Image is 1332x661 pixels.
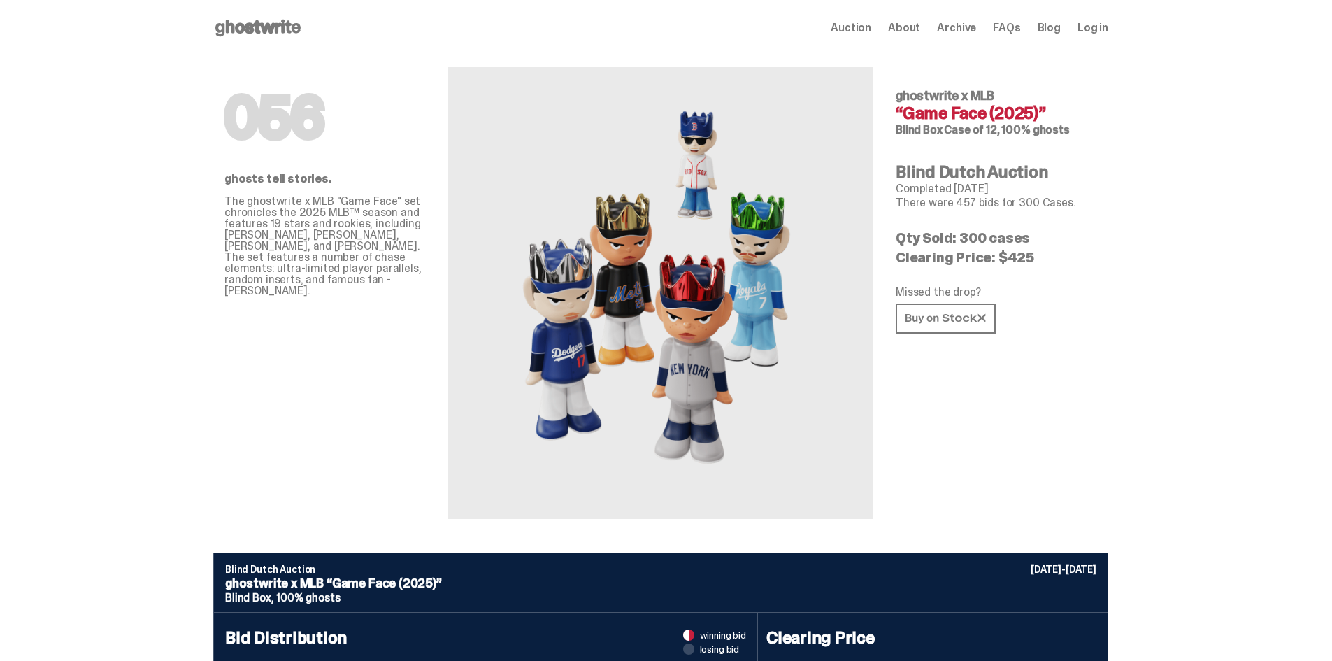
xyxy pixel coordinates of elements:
[1031,564,1096,574] p: [DATE]-[DATE]
[224,196,426,297] p: The ghostwrite x MLB "Game Face" set chronicles the 2025 MLB™ season and features 19 stars and ro...
[896,287,1097,298] p: Missed the drop?
[831,22,871,34] a: Auction
[507,101,815,485] img: MLB&ldquo;Game Face (2025)&rdquo;
[225,564,1096,574] p: Blind Dutch Auction
[993,22,1020,34] a: FAQs
[1077,22,1108,34] a: Log in
[896,183,1097,194] p: Completed [DATE]
[896,164,1097,180] h4: Blind Dutch Auction
[896,105,1097,122] h4: “Game Face (2025)”
[766,630,924,646] h4: Clearing Price
[700,630,746,640] span: winning bid
[896,231,1097,245] p: Qty Sold: 300 cases
[944,122,1069,137] span: Case of 12, 100% ghosts
[225,577,1096,590] p: ghostwrite x MLB “Game Face (2025)”
[225,590,273,605] span: Blind Box,
[224,90,426,145] h1: 056
[896,87,994,104] span: ghostwrite x MLB
[896,250,1097,264] p: Clearing Price: $425
[1038,22,1061,34] a: Blog
[896,122,943,137] span: Blind Box
[224,173,426,185] p: ghosts tell stories.
[888,22,920,34] a: About
[937,22,976,34] a: Archive
[700,644,740,654] span: losing bid
[896,197,1097,208] p: There were 457 bids for 300 Cases.
[276,590,340,605] span: 100% ghosts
